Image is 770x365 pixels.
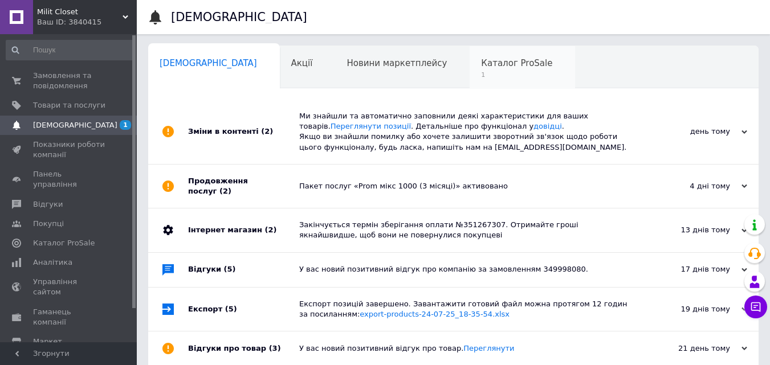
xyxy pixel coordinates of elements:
span: Аналітика [33,257,72,268]
span: Гаманець компанії [33,307,105,327]
a: Переглянути [463,344,514,352]
h1: [DEMOGRAPHIC_DATA] [171,10,307,24]
span: [DEMOGRAPHIC_DATA] [160,58,257,68]
span: Маркет [33,337,62,347]
div: 19 днів тому [633,304,747,314]
div: 17 днів тому [633,264,747,274]
span: (3) [269,344,281,352]
div: Продовження послуг [188,165,299,208]
span: (2) [219,187,231,195]
div: Ми знайшли та автоматично заповнили деякі характеристики для ваших товарів. . Детальніше про функ... [299,111,633,153]
div: У вас новий позитивний відгук про товар. [299,343,633,354]
div: 13 днів тому [633,225,747,235]
span: Milit Closet [37,7,123,17]
span: Управління сайтом [33,277,105,297]
div: 21 день тому [633,343,747,354]
span: (2) [261,127,273,136]
a: export-products-24-07-25_18-35-54.xlsx [360,310,510,318]
div: Пакет послуг «Prom мікс 1000 (3 місяці)» активовано [299,181,633,191]
span: Відгуки [33,199,63,210]
div: Експорт [188,288,299,331]
span: (5) [225,305,237,313]
span: (2) [264,225,276,234]
a: довідці [533,122,562,130]
div: Експорт позицій завершено. Завантажити готовий файл можна протягом 12 годин за посиланням: [299,299,633,319]
a: Переглянути позиції [331,122,411,130]
div: Інтернет магазин [188,208,299,252]
div: день тому [633,126,747,137]
span: Акції [291,58,313,68]
span: (5) [224,265,236,273]
span: Товари та послуги [33,100,105,110]
span: 1 [481,71,552,79]
div: 4 дні тому [633,181,747,191]
span: Новини маркетплейсу [347,58,447,68]
div: Відгуки [188,253,299,287]
div: Закінчується термін зберігання оплати №351267307. Отримайте гроші якнайшвидше, щоб вони не поверн... [299,220,633,240]
span: Показники роботи компанії [33,140,105,160]
div: У вас новий позитивний відгук про компанію за замовленням 349998080. [299,264,633,274]
span: Замовлення та повідомлення [33,71,105,91]
span: Каталог ProSale [481,58,552,68]
span: Панель управління [33,169,105,190]
span: Каталог ProSale [33,238,95,248]
input: Пошук [6,40,135,60]
span: [DEMOGRAPHIC_DATA] [33,120,117,130]
button: Чат з покупцем [744,296,767,318]
span: 1 [120,120,131,130]
div: Ваш ID: 3840415 [37,17,137,27]
span: Покупці [33,219,64,229]
div: Зміни в контенті [188,100,299,164]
